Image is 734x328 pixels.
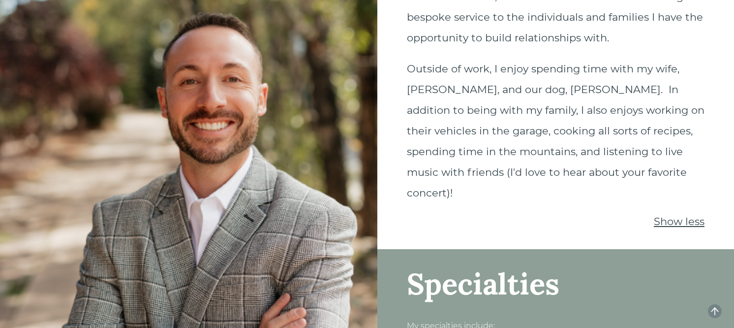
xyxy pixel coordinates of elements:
div: Specialties [407,269,704,298]
p: Outside of work, I enjoy spending time with my wife, [PERSON_NAME], and our dog, [PERSON_NAME]. I... [407,59,704,203]
span: arrow-up [710,306,720,316]
span: Show less [654,215,704,228]
button: arrow-up [708,304,722,318]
